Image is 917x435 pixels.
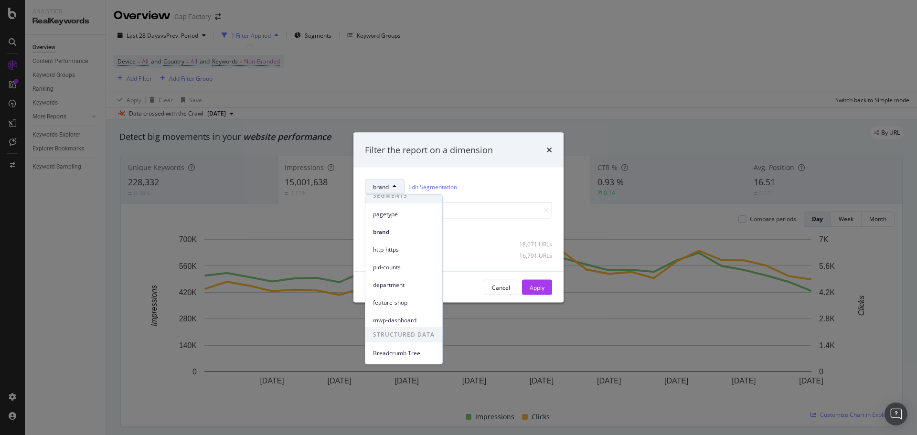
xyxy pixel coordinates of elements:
[484,280,518,295] button: Cancel
[522,280,552,295] button: Apply
[365,144,493,156] div: Filter the report on a dimension
[365,188,442,203] span: SEGMENTS
[353,132,564,303] div: modal
[373,182,389,191] span: brand
[365,226,552,234] div: Select all data available
[885,403,907,425] div: Open Intercom Messenger
[373,263,435,272] span: pid-counts
[505,251,552,259] div: 16,791 URLs
[365,327,442,342] span: STRUCTURED DATA
[530,283,544,291] div: Apply
[365,202,552,219] input: Search
[373,316,435,325] span: mwp-dashboard
[373,228,435,236] span: brand
[408,181,457,191] a: Edit Segmentation
[373,281,435,289] span: department
[373,245,435,254] span: http-https
[373,210,435,219] span: pagetype
[492,283,510,291] div: Cancel
[365,179,405,194] button: brand
[373,349,435,358] span: Breadcrumb Tree
[505,240,552,248] div: 18,071 URLs
[373,298,435,307] span: feature-shop
[546,144,552,156] div: times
